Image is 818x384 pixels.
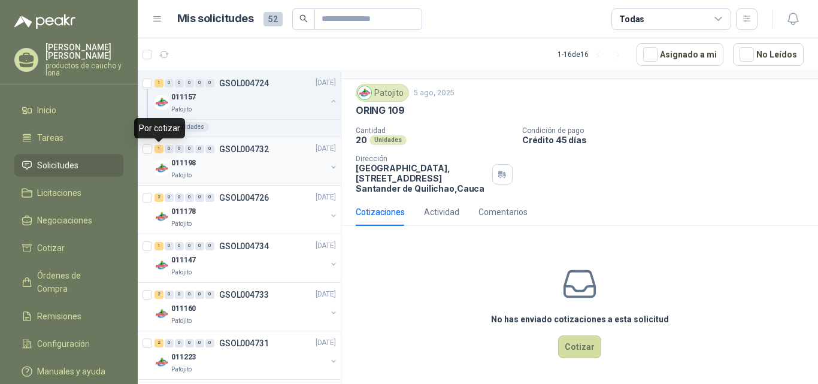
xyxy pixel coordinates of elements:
p: GSOL004731 [219,339,269,347]
div: 0 [175,242,184,250]
p: [DATE] [316,192,336,203]
img: Company Logo [154,258,169,273]
p: GSOL004724 [219,79,269,87]
div: 1 Unidades [168,122,209,132]
p: 011147 [171,255,196,266]
a: Tareas [14,126,123,149]
img: Logo peakr [14,14,75,29]
a: Configuración [14,332,123,355]
p: [DATE] [316,337,336,349]
p: Patojito [171,365,192,374]
div: Por cotizar [134,118,185,138]
p: GSOL004734 [219,242,269,250]
div: 0 [185,339,194,347]
div: 0 [165,193,174,202]
a: Negociaciones [14,209,123,232]
img: Company Logo [154,210,169,224]
div: 0 [175,193,184,202]
div: 0 [175,79,184,87]
div: 0 [205,339,214,347]
span: Licitaciones [37,186,81,199]
div: 0 [205,79,214,87]
p: Crédito 45 días [522,135,813,145]
span: Manuales y ayuda [37,365,105,378]
div: 0 [165,339,174,347]
div: 0 [165,145,174,153]
div: 0 [205,242,214,250]
div: 2 [154,193,163,202]
div: 0 [195,291,204,299]
span: Solicitudes [37,159,78,172]
img: Company Logo [358,86,371,99]
span: Inicio [37,104,56,117]
a: Manuales y ayuda [14,360,123,383]
h3: No has enviado cotizaciones a esta solicitud [491,313,669,326]
div: 0 [185,291,194,299]
p: Patojito [171,316,192,326]
h1: Mis solicitudes [177,10,254,28]
p: GSOL004726 [219,193,269,202]
button: No Leídos [733,43,804,66]
div: 1 [154,145,163,153]
span: Cotizar [37,241,65,255]
span: Configuración [37,337,90,350]
span: 52 [263,12,283,26]
p: 011160 [171,303,196,315]
p: [GEOGRAPHIC_DATA], [STREET_ADDRESS] Santander de Quilichao , Cauca [356,163,487,193]
a: Órdenes de Compra [14,264,123,300]
div: 0 [185,145,194,153]
a: Remisiones [14,305,123,328]
div: 1 [154,79,163,87]
p: 011157 [171,92,196,104]
div: 0 [205,291,214,299]
div: 0 [195,145,204,153]
div: 1 [154,242,163,250]
a: 2 0 0 0 0 0 GSOL004726[DATE] Company Logo011178Patojito [154,191,338,229]
p: Cantidad [356,126,513,135]
p: [DATE] [316,289,336,300]
div: Patojito [356,84,409,102]
span: Negociaciones [37,214,92,227]
div: 2 [154,291,163,299]
a: 2 0 0 0 0 0 GSOL004731[DATE] Company Logo011223Patojito [154,336,338,374]
div: Todas [619,13,644,26]
div: 0 [165,79,174,87]
span: Tareas [37,131,63,144]
p: ORING 109 [356,104,404,117]
a: Cotizar [14,237,123,259]
div: 2 [154,339,163,347]
a: Inicio [14,99,123,122]
button: Cotizar [558,335,601,358]
div: Actividad [424,205,459,219]
a: 1 0 0 0 0 0 GSOL004724[DATE] Company Logo011157Patojito [154,76,338,114]
a: 1 0 0 0 0 0 GSOL004732[DATE] Company Logo011198Patojito [154,142,338,180]
p: Patojito [171,171,192,180]
p: 011178 [171,206,196,217]
p: GSOL004733 [219,291,269,299]
div: 0 [175,145,184,153]
div: 0 [205,145,214,153]
div: 0 [185,242,194,250]
img: Company Logo [154,307,169,321]
a: Solicitudes [14,154,123,177]
a: Licitaciones [14,182,123,204]
div: 0 [195,242,204,250]
p: Dirección [356,155,487,163]
p: [DATE] [316,143,336,155]
button: Asignado a mi [637,43,723,66]
p: Patojito [171,219,192,229]
div: 0 [175,291,184,299]
p: [PERSON_NAME] [PERSON_NAME] [46,43,123,60]
div: 0 [205,193,214,202]
img: Company Logo [154,161,169,176]
p: productos de caucho y lona [46,62,123,77]
a: 1 0 0 0 0 0 GSOL004734[DATE] Company Logo011147Patojito [154,239,338,277]
p: [DATE] [316,240,336,252]
div: 0 [185,193,194,202]
div: 0 [175,339,184,347]
div: 0 [195,79,204,87]
div: 0 [165,291,174,299]
div: 0 [185,79,194,87]
span: search [299,14,308,23]
p: GSOL004732 [219,145,269,153]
